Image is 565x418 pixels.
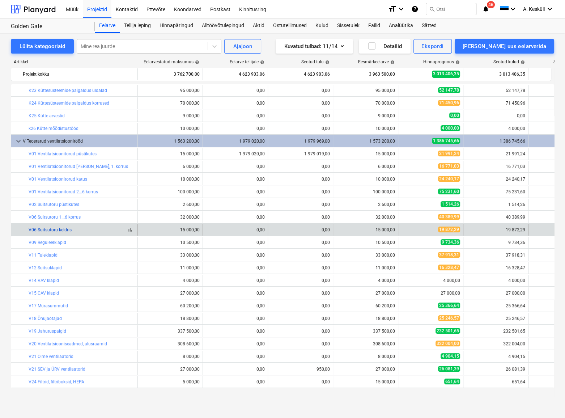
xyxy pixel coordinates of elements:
span: search [429,6,435,12]
div: 0,00 [206,329,265,334]
div: 52 147,78 [466,88,525,93]
a: V14 VAV klapid [29,278,59,283]
button: Ekspordi [413,39,451,54]
span: help [324,60,330,64]
span: help [519,60,525,64]
div: 0,00 [271,379,330,384]
i: notifications [482,5,489,13]
button: [PERSON_NAME] uus eelarverida [455,39,554,54]
div: 2 600,00 [336,202,395,207]
a: V01 Ventilatsioonitorud [PERSON_NAME], 1. korrus [29,164,128,169]
div: 15 000,00 [336,379,395,384]
button: Ajajoon [224,39,261,54]
a: k26 Kütte mõõdistustööd [29,126,78,131]
div: Kuvatud tulbad : 11/14 [284,42,344,51]
div: Ostutellimused [269,18,311,33]
div: 33 000,00 [141,253,200,258]
a: V11 Tuleklapid [29,253,58,258]
div: Artikkel [11,59,137,64]
button: Kuvatud tulbad:11/14 [276,39,353,54]
div: 950,00 [271,367,330,372]
div: 1 563 200,00 [141,139,200,144]
div: Failid [364,18,385,33]
div: 24 240,17 [466,177,525,182]
div: 0,00 [206,303,265,308]
div: 1 573 200,00 [336,139,395,144]
div: 0,00 [271,164,330,169]
div: 0,00 [271,253,330,258]
i: Abikeskus [411,5,419,13]
div: 60 200,00 [141,303,200,308]
div: 10 000,00 [336,126,395,131]
i: keyboard_arrow_down [545,5,554,13]
i: keyboard_arrow_down [509,5,517,13]
div: 0,00 [206,164,265,169]
div: 0,00 [271,189,330,194]
span: 4 000,00 [441,125,460,131]
div: 27 000,00 [401,291,460,296]
a: Analüütika [385,18,417,33]
div: 18 800,00 [336,316,395,321]
div: Lülita kategooriaid [20,42,65,51]
span: 4 904,15 [441,353,460,359]
button: Lülita kategooriaid [11,39,74,54]
div: 2 600,00 [141,202,200,207]
div: 0,00 [206,278,265,283]
div: 0,00 [271,101,330,106]
div: 1 514,26 [466,202,525,207]
div: 70 000,00 [336,101,395,106]
div: V Teostatud ventilatsioonitööd [23,135,135,147]
span: 25 366,64 [438,303,460,308]
div: 15 000,00 [141,151,200,156]
div: 19 872,29 [466,227,525,232]
div: 27 000,00 [336,291,395,296]
div: 4 000,00 [141,278,200,283]
div: Chat Widget [529,383,565,418]
div: 33 000,00 [336,253,395,258]
span: 46 [487,1,495,8]
span: 16 771,03 [438,163,460,169]
div: 322 004,00 [466,341,525,346]
div: Detailid [368,42,402,51]
div: 0,00 [271,88,330,93]
a: Sätted [417,18,441,33]
a: Tellija leping [120,18,155,33]
div: Hinnapäringud [155,18,197,33]
a: Alltöövõtulepingud [197,18,248,33]
div: 4 623 903,06 [271,68,330,80]
div: 0,00 [271,177,330,182]
div: 0,00 [271,341,330,346]
div: 32 000,00 [141,215,200,220]
div: 1 386 745,66 [466,139,525,144]
div: 37 918,31 [466,253,525,258]
div: Projekt kokku [23,68,135,80]
div: 9 734,36 [466,240,525,245]
a: V01 Ventilatsioonitorud katus [29,177,87,182]
div: Seotud tulu [301,59,330,64]
div: Eesmärkeelarve [358,59,395,64]
div: 10 000,00 [336,177,395,182]
div: 0,00 [271,303,330,308]
div: 100 000,00 [336,189,395,194]
span: 1 514,26 [441,201,460,207]
a: Eelarve [95,18,120,33]
div: 95 000,00 [336,88,395,93]
div: 0,00 [206,240,265,245]
div: Ekspordi [421,42,443,51]
div: 4 000,00 [336,278,395,283]
span: help [259,60,264,64]
div: 0,00 [206,265,265,270]
div: Sissetulek [333,18,364,33]
div: 32 000,00 [336,215,395,220]
div: 0,00 [206,88,265,93]
div: 0,00 [271,291,330,296]
div: 3 963 500,00 [336,68,395,80]
a: V06 Suitsutoru keldris [29,227,72,232]
span: bar_chart [127,227,133,233]
div: 18 800,00 [141,316,200,321]
a: V01 Ventilatsioonitorud 2...6 korrus [29,189,98,194]
div: 0,00 [271,265,330,270]
div: 308 600,00 [336,341,395,346]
